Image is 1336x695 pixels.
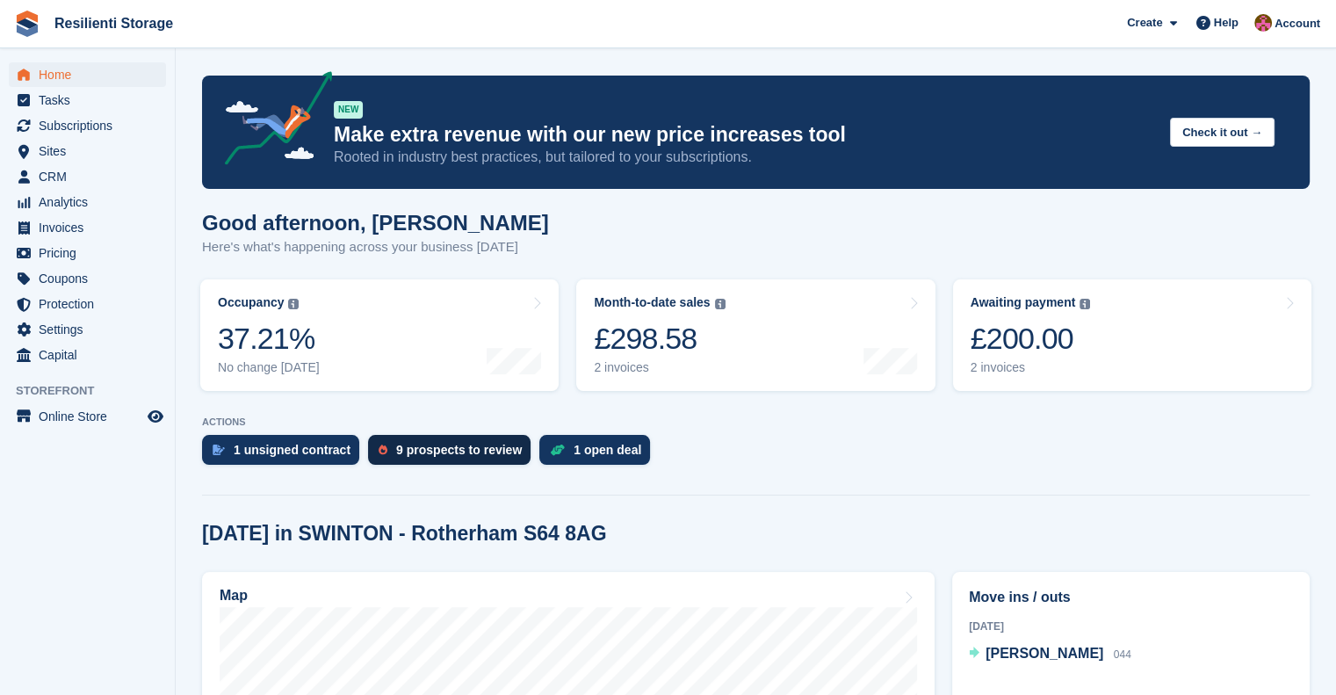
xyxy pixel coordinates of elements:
[39,88,144,112] span: Tasks
[334,122,1156,148] p: Make extra revenue with our new price increases tool
[334,148,1156,167] p: Rooted in industry best practices, but tailored to your subscriptions.
[200,279,559,391] a: Occupancy 37.21% No change [DATE]
[39,317,144,342] span: Settings
[1275,15,1320,33] span: Account
[969,587,1293,608] h2: Move ins / outs
[1254,14,1272,32] img: Kerrie Whiteley
[368,435,539,474] a: 9 prospects to review
[969,619,1293,634] div: [DATE]
[971,295,1076,310] div: Awaiting payment
[218,295,284,310] div: Occupancy
[971,360,1091,375] div: 2 invoices
[1114,648,1131,661] span: 044
[47,9,180,38] a: Resilienti Storage
[396,443,522,457] div: 9 prospects to review
[9,241,166,265] a: menu
[39,113,144,138] span: Subscriptions
[234,443,350,457] div: 1 unsigned contract
[14,11,40,37] img: stora-icon-8386f47178a22dfd0bd8f6a31ec36ba5ce8667c1dd55bd0f319d3a0aa187defe.svg
[288,299,299,309] img: icon-info-grey-7440780725fd019a000dd9b08b2336e03edf1995a4989e88bcd33f0948082b44.svg
[39,139,144,163] span: Sites
[9,292,166,316] a: menu
[39,241,144,265] span: Pricing
[9,139,166,163] a: menu
[220,588,248,604] h2: Map
[202,211,549,235] h1: Good afternoon, [PERSON_NAME]
[1214,14,1239,32] span: Help
[218,360,320,375] div: No change [DATE]
[39,62,144,87] span: Home
[210,71,333,171] img: price-adjustments-announcement-icon-8257ccfd72463d97f412b2fc003d46551f7dbcb40ab6d574587a9cd5c0d94...
[39,292,144,316] span: Protection
[9,164,166,189] a: menu
[9,190,166,214] a: menu
[594,321,725,357] div: £298.58
[16,382,175,400] span: Storefront
[576,279,935,391] a: Month-to-date sales £298.58 2 invoices
[9,215,166,240] a: menu
[39,215,144,240] span: Invoices
[39,266,144,291] span: Coupons
[202,416,1310,428] p: ACTIONS
[9,343,166,367] a: menu
[594,295,710,310] div: Month-to-date sales
[39,343,144,367] span: Capital
[1080,299,1090,309] img: icon-info-grey-7440780725fd019a000dd9b08b2336e03edf1995a4989e88bcd33f0948082b44.svg
[39,164,144,189] span: CRM
[9,88,166,112] a: menu
[986,646,1103,661] span: [PERSON_NAME]
[9,62,166,87] a: menu
[1127,14,1162,32] span: Create
[574,443,641,457] div: 1 open deal
[594,360,725,375] div: 2 invoices
[9,266,166,291] a: menu
[202,522,606,546] h2: [DATE] in SWINTON - Rotherham S64 8AG
[550,444,565,456] img: deal-1b604bf984904fb50ccaf53a9ad4b4a5d6e5aea283cecdc64d6e3604feb123c2.svg
[1170,118,1275,147] button: Check it out →
[334,101,363,119] div: NEW
[39,190,144,214] span: Analytics
[379,445,387,455] img: prospect-51fa495bee0391a8d652442698ab0144808aea92771e9ea1ae160a38d050c398.svg
[539,435,659,474] a: 1 open deal
[202,435,368,474] a: 1 unsigned contract
[971,321,1091,357] div: £200.00
[202,237,549,257] p: Here's what's happening across your business [DATE]
[953,279,1311,391] a: Awaiting payment £200.00 2 invoices
[145,406,166,427] a: Preview store
[969,643,1131,666] a: [PERSON_NAME] 044
[213,445,225,455] img: contract_signature_icon-13c848040528278c33f63329250d36e43548de30e8caae1d1a13099fd9432cc5.svg
[218,321,320,357] div: 37.21%
[39,404,144,429] span: Online Store
[715,299,726,309] img: icon-info-grey-7440780725fd019a000dd9b08b2336e03edf1995a4989e88bcd33f0948082b44.svg
[9,317,166,342] a: menu
[9,113,166,138] a: menu
[9,404,166,429] a: menu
